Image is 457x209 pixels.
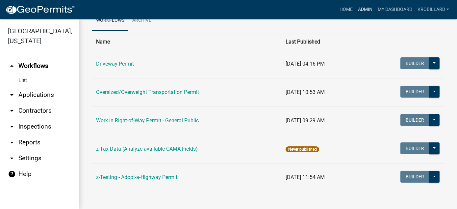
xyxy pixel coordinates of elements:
[286,117,325,124] span: [DATE] 09:29 AM
[337,3,355,16] a: Home
[286,61,325,67] span: [DATE] 04:16 PM
[8,123,16,131] i: arrow_drop_down
[96,61,134,67] a: Driveway Permit
[8,91,16,99] i: arrow_drop_down
[128,10,155,31] a: Archive
[8,154,16,162] i: arrow_drop_down
[400,57,429,69] button: Builder
[8,62,16,70] i: arrow_drop_up
[96,89,199,95] a: Oversized/Overweight Transportation Permit
[92,34,282,50] th: Name
[8,138,16,146] i: arrow_drop_down
[415,3,452,16] a: krobillard
[286,174,325,180] span: [DATE] 11:54 AM
[92,10,128,31] a: Workflows
[400,86,429,98] button: Builder
[375,3,415,16] a: My Dashboard
[96,174,177,180] a: z-Testing - Adopt-a-Highway Permit
[400,114,429,126] button: Builder
[400,171,429,183] button: Builder
[282,34,362,50] th: Last Published
[96,117,199,124] a: Work in Right-of-Way Permit - General Public
[286,146,319,152] span: Never published
[400,142,429,154] button: Builder
[355,3,375,16] a: Admin
[96,146,198,152] a: z-Tax Data (Analyze available CAMA Fields)
[286,89,325,95] span: [DATE] 10:53 AM
[8,170,16,178] i: help
[8,107,16,115] i: arrow_drop_down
